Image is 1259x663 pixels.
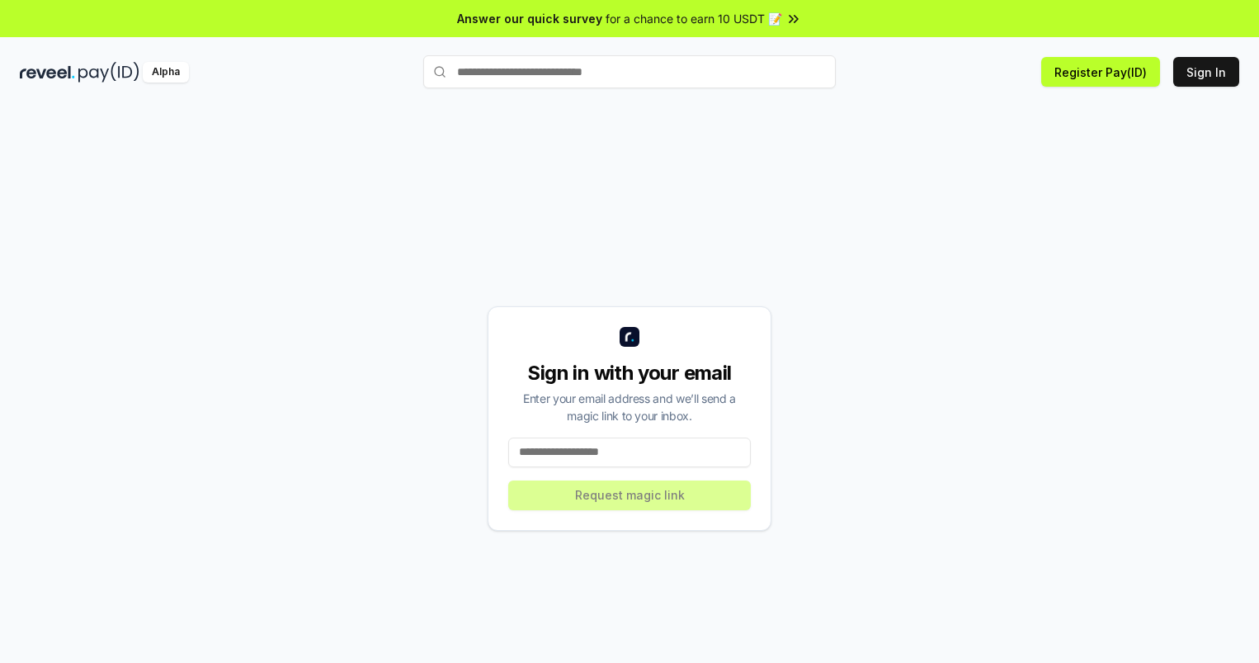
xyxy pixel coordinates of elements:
span: for a chance to earn 10 USDT 📝 [606,10,782,27]
img: reveel_dark [20,62,75,83]
div: Sign in with your email [508,360,751,386]
img: pay_id [78,62,139,83]
span: Answer our quick survey [457,10,602,27]
div: Enter your email address and we’ll send a magic link to your inbox. [508,390,751,424]
button: Register Pay(ID) [1041,57,1160,87]
div: Alpha [143,62,189,83]
button: Sign In [1173,57,1239,87]
img: logo_small [620,327,639,347]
